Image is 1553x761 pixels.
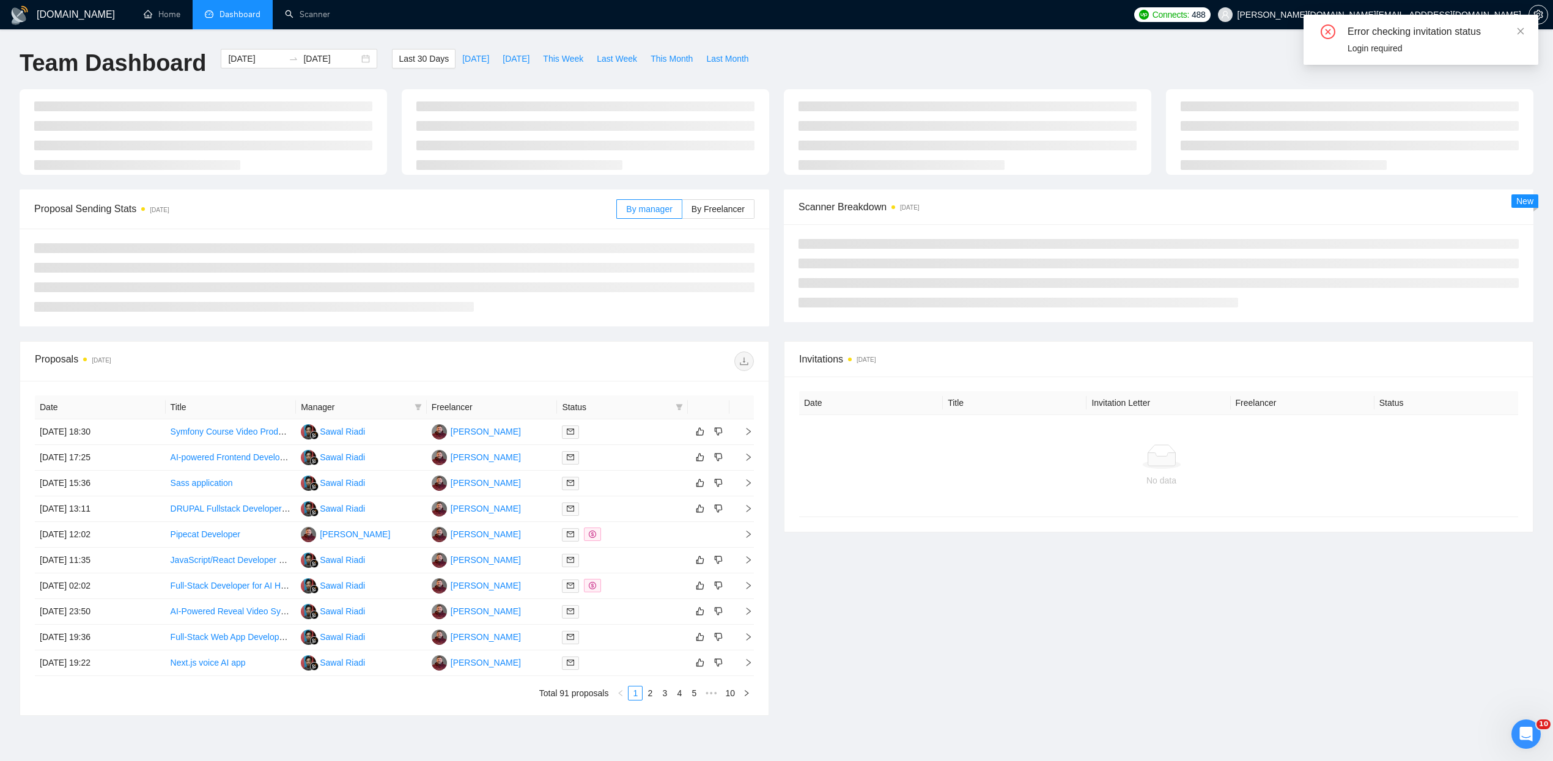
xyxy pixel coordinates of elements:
[696,581,704,590] span: like
[672,686,687,700] li: 4
[673,398,685,416] span: filter
[644,49,699,68] button: This Month
[701,686,721,700] li: Next 5 Pages
[310,431,319,439] img: gigradar-bm.png
[711,553,726,567] button: dislike
[301,426,365,436] a: SRSawal Riadi
[613,686,628,700] li: Previous Page
[1192,8,1205,21] span: 488
[693,450,707,465] button: like
[301,604,316,619] img: SR
[303,52,359,65] input: End date
[166,496,297,522] td: DRUPAL Fullstack Developers Wanted
[1536,719,1551,729] span: 10
[590,49,644,68] button: Last Week
[701,686,721,700] span: •••
[567,479,574,487] span: mail
[734,427,753,436] span: right
[219,9,260,20] span: Dashboard
[35,445,166,471] td: [DATE] 17:25
[657,686,672,700] li: 3
[296,395,427,419] th: Manager
[626,204,672,214] span: By manager
[696,658,704,667] span: like
[310,482,319,491] img: gigradar-bm.png
[35,419,166,445] td: [DATE] 18:30
[301,501,316,517] img: SR
[711,476,726,490] button: dislike
[696,452,704,462] span: like
[711,630,726,644] button: dislike
[432,580,521,590] a: KP[PERSON_NAME]
[432,503,521,513] a: KP[PERSON_NAME]
[676,403,683,411] span: filter
[693,501,707,516] button: like
[617,689,624,697] span: left
[1529,5,1548,24] button: setting
[301,476,316,491] img: SR
[721,686,739,700] li: 10
[392,49,456,68] button: Last 30 Days
[567,608,574,615] span: mail
[1086,391,1230,415] th: Invitation Letter
[35,625,166,650] td: [DATE] 19:36
[92,357,111,364] time: [DATE]
[714,452,723,462] span: dislike
[734,504,753,513] span: right
[432,477,521,487] a: KP[PERSON_NAME]
[35,522,166,548] td: [DATE] 12:02
[432,501,447,517] img: KP
[1511,719,1541,749] iframe: Intercom live chat
[714,606,723,616] span: dislike
[35,650,166,676] td: [DATE] 19:22
[714,504,723,513] span: dislike
[451,630,521,644] div: [PERSON_NAME]
[320,425,365,438] div: Sawal Riadi
[35,496,166,522] td: [DATE] 13:11
[714,658,723,667] span: dislike
[301,630,316,645] img: SR
[699,49,755,68] button: Last Month
[1221,10,1230,19] span: user
[432,553,447,568] img: KP
[799,351,1518,367] span: Invitations
[171,529,240,539] a: Pipecat Developer
[696,478,704,488] span: like
[20,49,206,78] h1: Team Dashboard
[629,686,642,700] a: 1
[451,605,521,618] div: [PERSON_NAME]
[696,632,704,642] span: like
[166,573,297,599] td: Full-Stack Developer for AI Healthcare App
[427,395,558,419] th: Freelancer
[171,478,233,488] a: Sass application
[693,630,707,644] button: like
[166,522,297,548] td: Pipecat Developer
[693,655,707,670] button: like
[734,658,753,667] span: right
[743,689,750,697] span: right
[721,686,739,700] a: 10
[399,52,449,65] span: Last 30 Days
[900,204,919,211] time: [DATE]
[171,555,426,565] a: JavaScript/React Developer experienced in creating Video Tutorials
[451,476,521,490] div: [PERSON_NAME]
[567,505,574,512] span: mail
[301,424,316,439] img: SR
[301,554,365,564] a: SRSawal Riadi
[289,54,298,64] span: to
[301,580,365,590] a: SRSawal Riadi
[711,604,726,619] button: dislike
[171,504,318,513] a: DRUPAL Fullstack Developers Wanted
[171,632,420,642] a: Full-Stack Web App Developer - Campaign Management Platform
[456,49,496,68] button: [DATE]
[734,581,753,590] span: right
[734,453,753,461] span: right
[539,686,609,700] li: Total 91 proposals
[567,454,574,461] span: mail
[432,657,521,667] a: KP[PERSON_NAME]
[205,10,213,18] span: dashboard
[171,606,484,616] a: AI-Powered Reveal Video System — Creative Technologist (Programmatic Motion)
[714,555,723,565] span: dislike
[643,686,657,700] a: 2
[171,427,378,436] a: Symfony Course Video Production for Online Academy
